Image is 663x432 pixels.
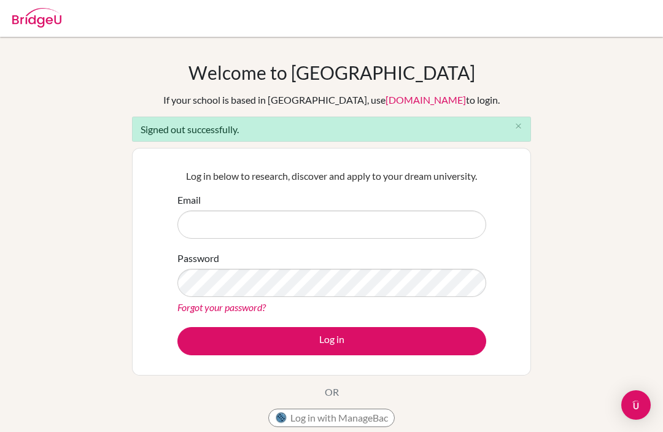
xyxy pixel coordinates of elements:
[268,409,395,427] button: Log in with ManageBac
[177,327,486,355] button: Log in
[621,390,651,420] div: Open Intercom Messenger
[506,117,530,136] button: Close
[132,117,531,142] div: Signed out successfully.
[12,8,61,28] img: Bridge-U
[188,61,475,83] h1: Welcome to [GEOGRAPHIC_DATA]
[386,94,466,106] a: [DOMAIN_NAME]
[163,93,500,107] div: If your school is based in [GEOGRAPHIC_DATA], use to login.
[177,193,201,207] label: Email
[177,301,266,313] a: Forgot your password?
[177,169,486,183] p: Log in below to research, discover and apply to your dream university.
[514,121,523,131] i: close
[177,251,219,266] label: Password
[325,385,339,399] p: OR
